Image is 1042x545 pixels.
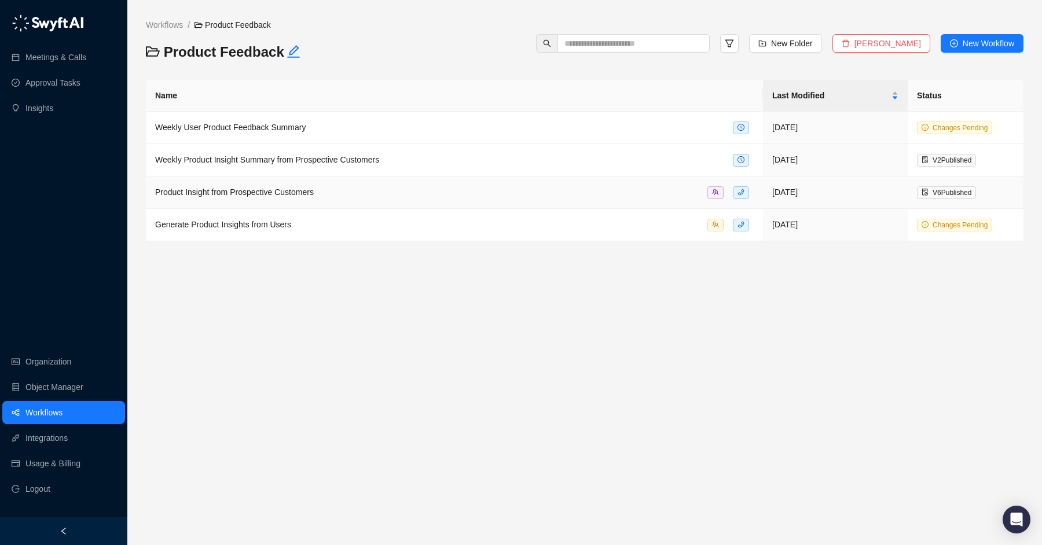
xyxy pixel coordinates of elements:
[922,156,929,163] span: file-done
[543,39,551,47] span: search
[763,112,908,144] td: [DATE]
[188,19,190,31] li: /
[922,189,929,196] span: file-done
[712,189,719,196] span: team
[854,37,921,50] span: [PERSON_NAME]
[25,375,83,399] a: Object Manager
[1003,506,1030,533] div: Open Intercom Messenger
[195,21,203,29] span: folder-open
[738,124,744,131] span: clock-circle
[941,34,1023,53] button: New Workflow
[155,220,291,229] span: Generate Product Insights from Users
[832,34,930,53] button: [PERSON_NAME]
[155,155,379,164] span: Weekly Product Insight Summary from Prospective Customers
[25,477,50,500] span: Logout
[738,156,744,163] span: clock-circle
[25,97,53,120] a: Insights
[933,221,988,229] span: Changes Pending
[25,401,63,424] a: Workflows
[950,39,958,47] span: plus-circle
[963,37,1014,50] span: New Workflow
[146,45,160,58] span: folder-open
[287,45,300,58] span: edit
[146,80,763,112] th: Name
[738,221,744,228] span: phone
[155,123,306,132] span: Weekly User Product Feedback Summary
[922,221,929,228] span: info-circle
[933,124,988,132] span: Changes Pending
[763,176,908,209] td: [DATE]
[25,46,86,69] a: Meetings & Calls
[749,34,822,53] button: New Folder
[933,189,971,197] span: V 6 Published
[144,19,185,31] a: Workflows
[771,37,813,50] span: New Folder
[195,20,271,30] span: Product Feedback
[155,187,314,197] span: Product Insight from Prospective Customers
[60,527,68,535] span: left
[933,156,971,164] span: V 2 Published
[25,452,80,475] a: Usage & Billing
[25,426,68,450] a: Integrations
[772,89,889,102] span: Last Modified
[763,144,908,176] td: [DATE]
[758,39,766,47] span: folder-add
[25,71,80,94] a: Approval Tasks
[12,14,84,32] img: logo-05li4sbe.png
[922,124,929,131] span: info-circle
[725,39,734,48] span: filter
[287,43,300,61] button: Edit
[738,189,744,196] span: phone
[12,485,20,493] span: logout
[763,209,908,241] td: [DATE]
[712,221,719,228] span: team
[842,39,850,47] span: delete
[908,80,1023,112] th: Status
[25,350,71,373] a: Organization
[146,43,435,61] h3: Product Feedback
